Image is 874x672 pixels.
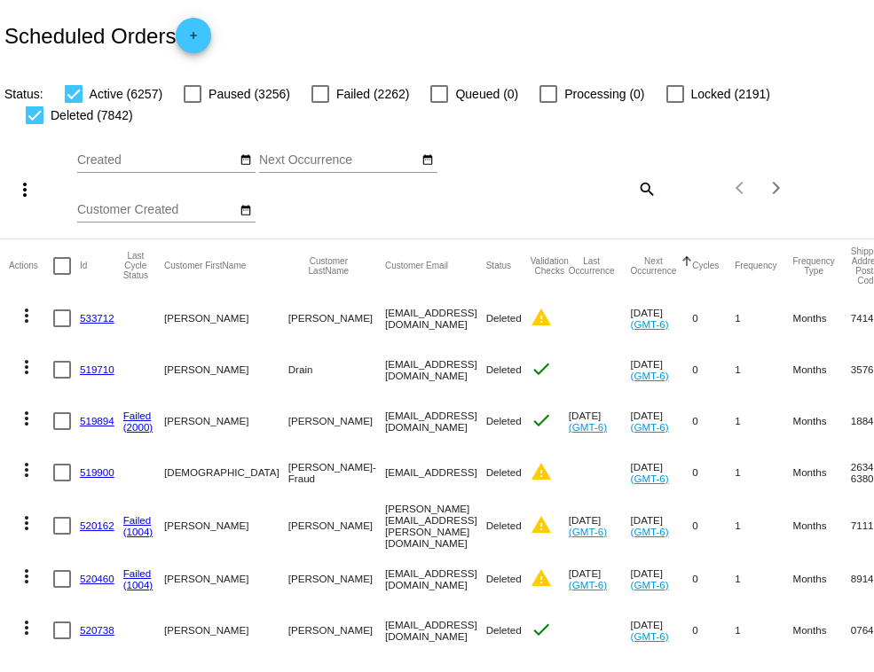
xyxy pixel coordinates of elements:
[735,498,792,553] mat-cell: 1
[385,447,486,498] mat-cell: [EMAIL_ADDRESS]
[209,83,290,105] span: Paused (3256)
[735,293,792,344] mat-cell: 1
[486,573,522,584] span: Deleted
[123,421,154,433] a: (2000)
[16,356,37,378] mat-icon: more_vert
[240,153,252,168] mat-icon: date_range
[80,624,114,636] a: 520738
[486,415,522,426] span: Deleted
[759,170,794,206] button: Next page
[569,498,631,553] mat-cell: [DATE]
[792,344,850,395] mat-cell: Months
[123,514,152,526] a: Failed
[123,410,152,421] a: Failed
[531,514,552,535] mat-icon: warning
[16,512,37,534] mat-icon: more_vert
[486,520,522,531] span: Deleted
[531,567,552,589] mat-icon: warning
[631,370,669,381] a: (GMT-6)
[16,617,37,638] mat-icon: more_vert
[723,170,759,206] button: Previous page
[385,261,448,271] button: Change sorting for CustomerEmail
[692,261,719,271] button: Change sorting for Cycles
[631,447,693,498] mat-cell: [DATE]
[288,447,385,498] mat-cell: [PERSON_NAME]- Fraud
[792,605,850,656] mat-cell: Months
[164,447,288,498] mat-cell: [DEMOGRAPHIC_DATA]
[631,630,669,642] a: (GMT-6)
[385,498,486,553] mat-cell: [PERSON_NAME][EMAIL_ADDRESS][PERSON_NAME][DOMAIN_NAME]
[288,395,385,447] mat-cell: [PERSON_NAME]
[288,256,369,276] button: Change sorting for CustomerLastName
[77,153,237,168] input: Created
[421,153,434,168] mat-icon: date_range
[631,395,693,447] mat-cell: [DATE]
[288,553,385,605] mat-cell: [PERSON_NAME]
[569,526,607,537] a: (GMT-6)
[385,605,486,656] mat-cell: [EMAIL_ADDRESS][DOMAIN_NAME]
[385,293,486,344] mat-cell: [EMAIL_ADDRESS][DOMAIN_NAME]
[692,293,735,344] mat-cell: 0
[531,619,552,640] mat-icon: check
[531,358,552,379] mat-icon: check
[80,573,114,584] a: 520460
[792,498,850,553] mat-cell: Months
[691,83,771,105] span: Locked (2191)
[735,553,792,605] mat-cell: 1
[51,105,133,126] span: Deleted (7842)
[80,415,114,426] a: 519894
[123,251,148,280] button: Change sorting for LastProcessingCycleId
[90,83,162,105] span: Active (6257)
[164,261,246,271] button: Change sorting for CustomerFirstName
[531,239,569,293] mat-header-cell: Validation Checks
[735,261,776,271] button: Change sorting for Frequency
[385,344,486,395] mat-cell: [EMAIL_ADDRESS][DOMAIN_NAME]
[631,256,677,276] button: Change sorting for NextOccurrenceUtc
[288,498,385,553] mat-cell: [PERSON_NAME]
[385,553,486,605] mat-cell: [EMAIL_ADDRESS][DOMAIN_NAME]
[4,18,211,53] h2: Scheduled Orders
[569,553,631,605] mat-cell: [DATE]
[16,459,37,481] mat-icon: more_vert
[635,175,657,202] mat-icon: search
[631,579,669,590] a: (GMT-6)
[164,498,288,553] mat-cell: [PERSON_NAME]
[631,498,693,553] mat-cell: [DATE]
[16,408,37,429] mat-icon: more_vert
[80,261,87,271] button: Change sorting for Id
[735,395,792,447] mat-cell: 1
[735,605,792,656] mat-cell: 1
[631,318,669,330] a: (GMT-6)
[631,605,693,656] mat-cell: [DATE]
[80,520,114,531] a: 520162
[564,83,644,105] span: Processing (0)
[486,261,511,271] button: Change sorting for Status
[123,579,154,590] a: (1004)
[486,624,522,636] span: Deleted
[183,29,204,51] mat-icon: add
[123,567,152,579] a: Failed
[164,553,288,605] mat-cell: [PERSON_NAME]
[164,395,288,447] mat-cell: [PERSON_NAME]
[77,203,237,217] input: Customer Created
[9,239,53,293] mat-header-cell: Actions
[692,553,735,605] mat-cell: 0
[631,293,693,344] mat-cell: [DATE]
[164,344,288,395] mat-cell: [PERSON_NAME]
[569,579,607,590] a: (GMT-6)
[455,83,518,105] span: Queued (0)
[569,421,607,433] a: (GMT-6)
[792,293,850,344] mat-cell: Months
[692,395,735,447] mat-cell: 0
[735,447,792,498] mat-cell: 1
[631,553,693,605] mat-cell: [DATE]
[792,395,850,447] mat-cell: Months
[692,447,735,498] mat-cell: 0
[531,307,552,328] mat-icon: warning
[80,466,114,478] a: 519900
[336,83,410,105] span: Failed (2262)
[288,293,385,344] mat-cell: [PERSON_NAME]
[531,461,552,482] mat-icon: warning
[735,344,792,395] mat-cell: 1
[486,363,522,375] span: Deleted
